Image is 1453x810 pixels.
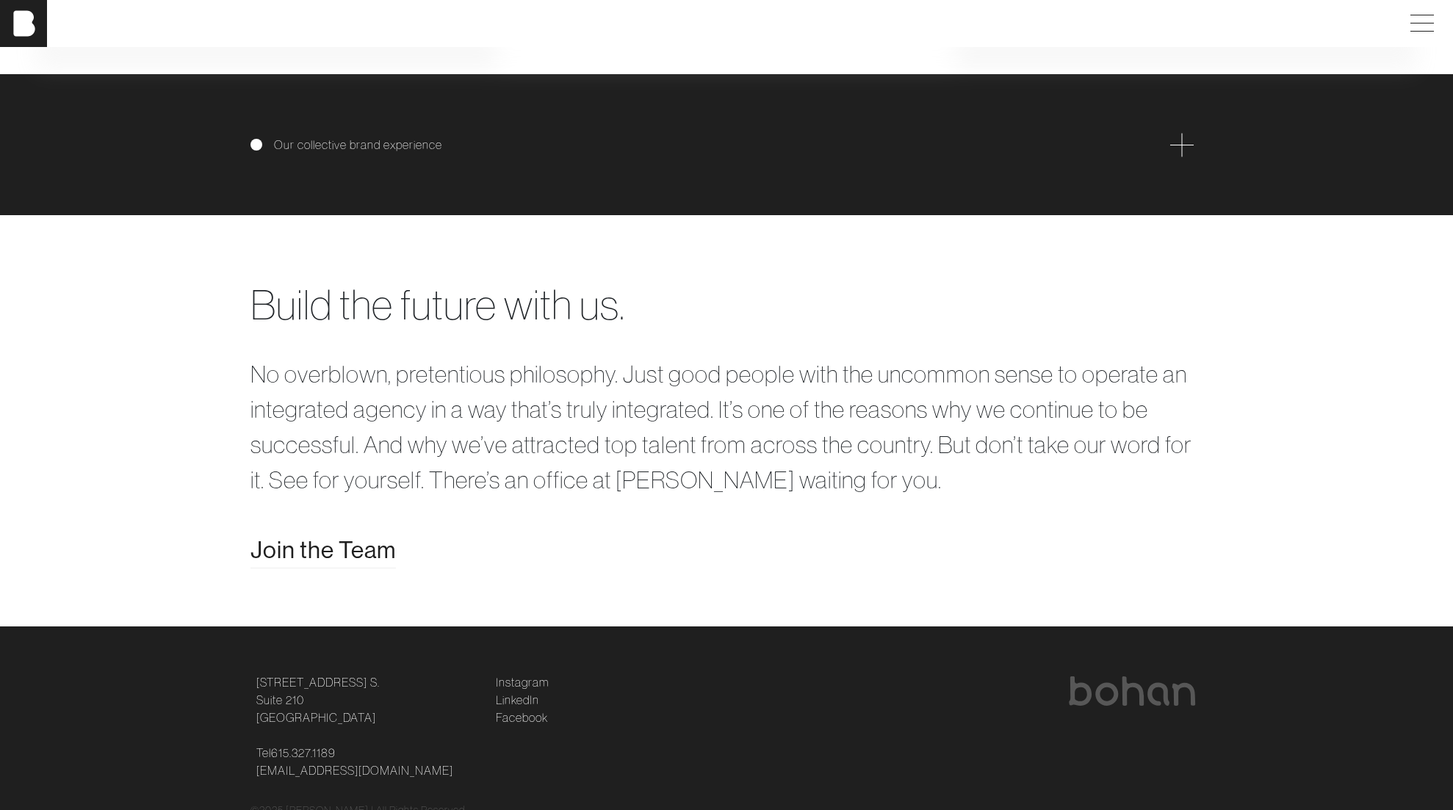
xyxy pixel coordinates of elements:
div: Build the future with us. [250,274,1203,336]
a: Join the Team [250,532,396,568]
p: Tel [256,744,478,779]
a: [EMAIL_ADDRESS][DOMAIN_NAME] [256,762,453,779]
a: Instagram [496,673,549,691]
a: 615.327.1189 [271,744,336,762]
a: Facebook [496,709,548,726]
p: No overblown, pretentious philosophy. Just good people with the uncommon sense to operate an inte... [250,356,1203,497]
a: [STREET_ADDRESS] S.Suite 210[GEOGRAPHIC_DATA] [256,673,380,726]
div: Our collective brand experience [250,133,1203,156]
a: LinkedIn [496,691,539,709]
img: bohan logo [1067,676,1197,706]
